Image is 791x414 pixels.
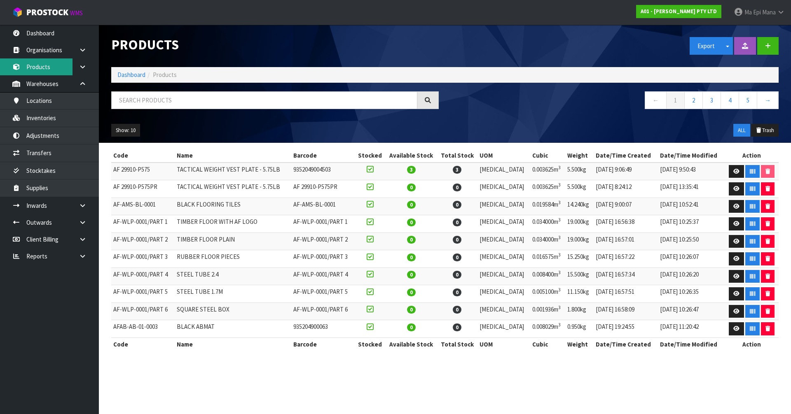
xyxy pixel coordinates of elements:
span: 0 [453,254,461,261]
sup: 3 [558,217,561,223]
td: 0.008029m [530,320,566,338]
td: 15.250kg [565,250,593,268]
td: [DATE] 16:57:01 [594,233,658,250]
td: [DATE] 11:20:42 [658,320,725,338]
td: [DATE] 10:26:47 [658,302,725,320]
th: Name [175,149,291,162]
th: Date/Time Modified [658,149,725,162]
td: AF-WLP-0001/PART 6 [111,302,175,320]
a: → [757,91,779,109]
td: [DATE] 10:26:35 [658,285,725,303]
sup: 3 [558,200,561,205]
nav: Page navigation [451,91,779,112]
th: Available Stock [385,337,437,351]
sup: 3 [558,287,561,293]
th: Total Stock [437,337,477,351]
td: AFAB-AB-01-0003 [111,320,175,338]
td: AF 29910-P575PR [291,180,355,198]
td: AF 29910-P575 [111,163,175,180]
button: Trash [751,124,779,137]
a: 1 [666,91,685,109]
th: Stocked [355,149,385,162]
sup: 3 [558,252,561,258]
td: 0.001936m [530,302,566,320]
td: 0.008400m [530,267,566,285]
td: AF-WLP-0001/PART 6 [291,302,355,320]
th: Action [725,149,779,162]
td: 15.500kg [565,267,593,285]
td: [MEDICAL_DATA] [477,215,530,233]
td: [DATE] 16:57:51 [594,285,658,303]
th: Name [175,337,291,351]
a: Dashboard [117,71,145,79]
td: BLACK FLOORING TILES [175,198,291,215]
a: 5 [739,91,757,109]
th: Total Stock [437,149,477,162]
a: 2 [684,91,703,109]
td: 0.005100m [530,285,566,303]
td: TACTICAL WEIGHT VEST PLATE - 5.75LB [175,163,291,180]
td: [DATE] 10:26:20 [658,267,725,285]
th: Available Stock [385,149,437,162]
td: 0.019584m [530,198,566,215]
sup: 3 [558,235,561,240]
td: [DATE] 16:57:22 [594,250,658,268]
sup: 3 [558,165,561,170]
td: [DATE] 10:25:37 [658,215,725,233]
span: 0 [453,306,461,314]
td: SQUARE STEEL BOX [175,302,291,320]
sup: 3 [558,182,561,188]
th: Date/Time Created [594,149,658,162]
th: Action [725,337,779,351]
td: 14.240kg [565,198,593,215]
span: 0 [407,254,416,261]
h1: Products [111,37,439,52]
button: Show: 10 [111,124,140,137]
span: 0 [453,184,461,191]
small: WMS [70,9,83,17]
td: STEEL TUBE 1.7M [175,285,291,303]
span: Products [153,71,177,79]
td: 0.950kg [565,320,593,338]
td: AF 29910-P575PR [111,180,175,198]
td: [DATE] 16:58:09 [594,302,658,320]
td: [MEDICAL_DATA] [477,267,530,285]
sup: 3 [558,270,561,275]
span: 0 [453,201,461,209]
td: 1.800kg [565,302,593,320]
td: AF-WLP-0001/PART 2 [291,233,355,250]
span: 0 [407,184,416,191]
td: [DATE] 16:56:38 [594,215,658,233]
span: 0 [407,236,416,244]
td: AF-WLP-0001/PART 4 [291,267,355,285]
td: 5.500kg [565,180,593,198]
strong: A01 - [PERSON_NAME] PTY LTD [641,8,717,15]
span: 0 [407,201,416,209]
td: [MEDICAL_DATA] [477,180,530,198]
span: ProStock [26,7,68,18]
td: 0.003625m [530,180,566,198]
th: Barcode [291,337,355,351]
th: Code [111,149,175,162]
th: UOM [477,149,530,162]
button: ALL [733,124,750,137]
span: 3 [407,166,416,174]
th: Weight [565,149,593,162]
td: TIMBER FLOOR PLAIN [175,233,291,250]
td: 0.016575m [530,250,566,268]
td: 0.034000m [530,215,566,233]
td: 11.150kg [565,285,593,303]
td: [DATE] 8:24:12 [594,180,658,198]
span: Mana [762,8,776,16]
td: [DATE] 9:06:49 [594,163,658,180]
span: 0 [407,306,416,314]
a: ← [645,91,667,109]
sup: 3 [558,305,561,310]
td: [MEDICAL_DATA] [477,285,530,303]
td: [DATE] 9:00:07 [594,198,658,215]
td: 9352049004503 [291,163,355,180]
span: 0 [407,271,416,279]
td: AF-WLP-0001/PART 5 [111,285,175,303]
td: [DATE] 10:25:50 [658,233,725,250]
td: [DATE] 16:57:34 [594,267,658,285]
